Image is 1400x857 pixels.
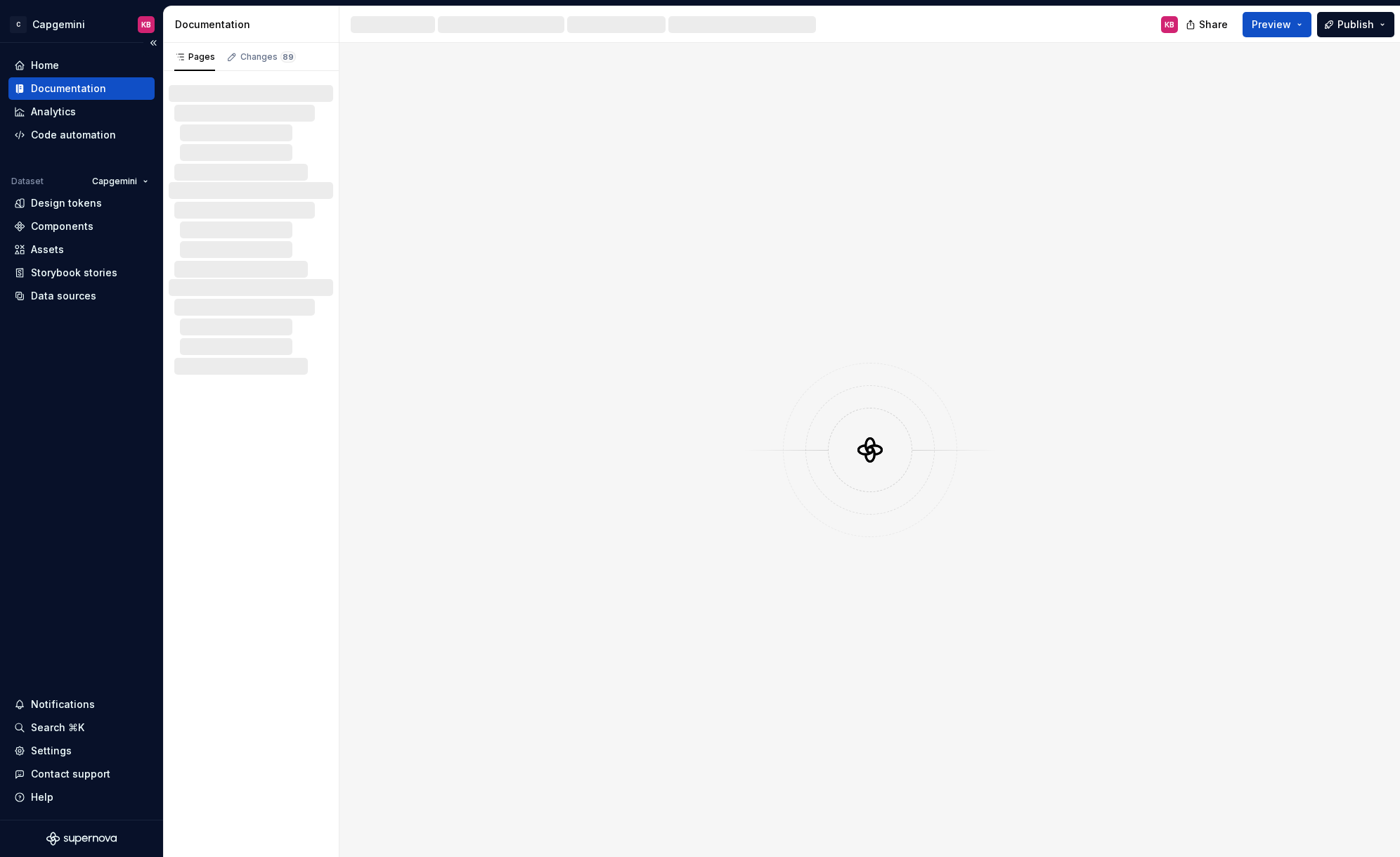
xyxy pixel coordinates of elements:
[8,740,155,762] a: Settings
[8,77,155,100] a: Documentation
[1317,12,1394,37] button: Publish
[31,266,117,280] div: Storybook stories
[32,18,85,32] div: Capgemini
[141,19,151,30] div: KB
[86,172,155,191] button: Capgemini
[3,9,160,39] button: CCapgeminiKB
[31,105,76,119] div: Analytics
[31,82,106,96] div: Documentation
[46,832,117,846] svg: Supernova Logo
[1252,18,1291,32] span: Preview
[240,51,296,63] div: Changes
[174,51,215,63] div: Pages
[31,128,116,142] div: Code automation
[1165,19,1174,30] div: KB
[31,58,59,72] div: Home
[8,716,155,739] button: Search ⌘K
[8,262,155,284] a: Storybook stories
[31,697,95,711] div: Notifications
[31,744,72,758] div: Settings
[1199,18,1228,32] span: Share
[31,721,84,735] div: Search ⌘K
[31,196,102,210] div: Design tokens
[8,238,155,261] a: Assets
[31,243,64,257] div: Assets
[8,124,155,146] a: Code automation
[31,219,93,233] div: Components
[1179,12,1237,37] button: Share
[8,786,155,808] button: Help
[8,693,155,716] button: Notifications
[175,18,333,32] div: Documentation
[8,285,155,307] a: Data sources
[143,33,163,53] button: Collapse sidebar
[8,215,155,238] a: Components
[31,790,53,804] div: Help
[11,176,44,187] div: Dataset
[8,54,155,77] a: Home
[92,176,137,187] span: Capgemini
[1243,12,1311,37] button: Preview
[31,767,110,781] div: Contact support
[8,101,155,123] a: Analytics
[10,16,27,33] div: C
[8,763,155,785] button: Contact support
[1337,18,1374,32] span: Publish
[8,192,155,214] a: Design tokens
[31,289,96,303] div: Data sources
[280,51,296,63] span: 89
